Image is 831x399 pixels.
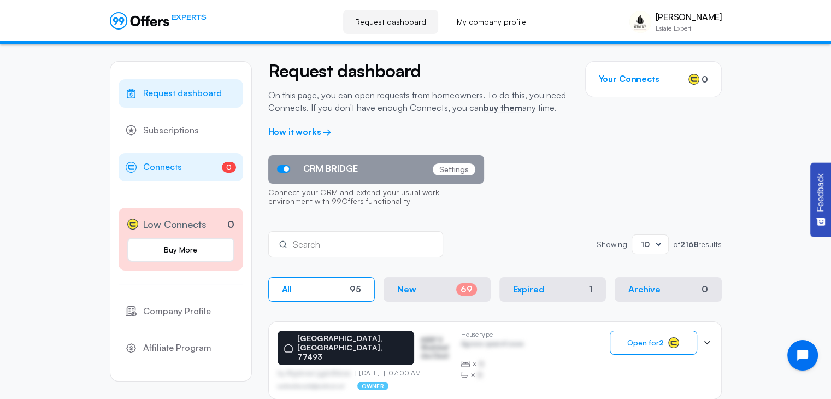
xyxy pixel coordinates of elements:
div: × [461,369,524,380]
a: Connects0 [119,153,243,181]
span: 0 [222,162,236,173]
button: Feedback - Show survey [810,162,831,237]
p: 07:00 AM [384,369,421,377]
span: CRM BRIDGE [303,163,358,174]
span: Low Connects [143,216,207,232]
button: Expired1 [499,277,606,302]
p: Settings [433,163,475,175]
a: buy them [484,102,522,113]
a: How it works → [268,126,332,137]
p: New [397,284,416,295]
button: All95 [268,277,375,302]
p: owner [357,382,388,390]
span: B [478,369,482,380]
p: 0 [227,217,234,232]
p: All [282,284,292,295]
a: Buy More [127,238,234,262]
p: [GEOGRAPHIC_DATA], [GEOGRAPHIC_DATA], 77493 [297,334,408,361]
span: EXPERTS [172,12,207,22]
h3: Your Connects [599,74,659,84]
div: 1 [589,284,592,295]
p: Showing [597,240,627,248]
p: House type [461,331,524,338]
p: Agrwsv qwervf oiuns [461,340,524,350]
p: of results [673,240,722,248]
img: Trung Tang [629,11,651,33]
h2: Request dashboard [268,61,569,80]
button: Archive0 [615,277,722,302]
button: New69 [384,277,491,302]
a: EXPERTS [110,12,207,30]
p: asdfasdfasasfd@asdfasd.asf [278,383,345,389]
p: Archive [628,284,661,295]
span: Subscriptions [143,124,199,138]
p: Connect your CRM and extend your usual work environment with 99Offers functionality [268,184,484,212]
p: [DATE] [355,369,384,377]
span: Feedback [816,173,826,212]
span: Open for [627,338,664,347]
span: B [479,359,484,369]
span: 0 [702,73,708,86]
a: Request dashboard [119,79,243,108]
span: Company Profile [143,304,211,319]
div: 0 [702,284,708,295]
p: Expired [513,284,544,295]
p: On this page, you can open requests from homeowners. To do this, you need Connects. If you don't ... [268,89,569,114]
p: by Afgdsrwe Ljgjkdfsbvas [278,369,355,377]
div: 69 [456,283,477,296]
div: 95 [350,284,361,295]
strong: 2 [659,338,664,347]
a: Request dashboard [343,10,438,34]
a: My company profile [445,10,538,34]
a: Company Profile [119,297,243,326]
div: × [461,359,524,369]
p: [PERSON_NAME] [656,12,722,22]
span: Connects [143,160,182,174]
strong: 2168 [680,239,698,249]
button: Open for2 [610,331,697,355]
a: Subscriptions [119,116,243,145]
span: 10 [641,239,650,249]
p: ASDF S Sfasfdasfdas Dasd [421,336,452,360]
a: Affiliate Program [119,334,243,362]
span: Request dashboard [143,86,222,101]
span: Affiliate Program [143,341,211,355]
p: Estate Expert [656,25,722,32]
